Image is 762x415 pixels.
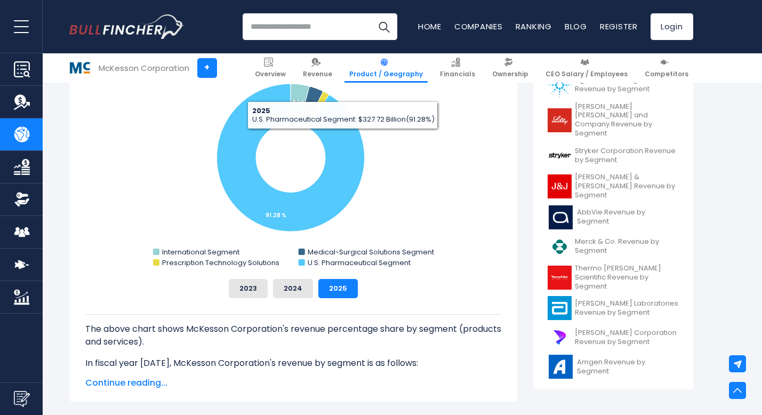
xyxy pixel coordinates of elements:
[440,70,475,78] span: Financials
[344,53,428,83] a: Product / Geography
[541,352,685,381] a: Amgen Revenue by Segment
[454,21,503,32] a: Companies
[273,279,313,298] button: 2024
[651,13,693,40] a: Login
[85,57,501,270] svg: McKesson Corporation's Revenue Share by Segment
[229,279,268,298] button: 2023
[548,266,572,290] img: TMO logo
[575,147,679,165] span: Stryker Corporation Revenue by Segment
[546,70,628,78] span: CEO Salary / Employees
[548,73,572,97] img: A logo
[162,258,279,268] text: Prescription Technology Solutions
[575,264,679,291] span: Thermo [PERSON_NAME] Scientific Revenue by Segment
[541,70,685,100] a: Agilent Technologies Revenue by Segment
[548,235,572,259] img: MRK logo
[548,108,572,132] img: LLY logo
[349,70,423,78] span: Product / Geography
[418,21,442,32] a: Home
[85,323,501,348] p: The above chart shows McKesson Corporation's revenue percentage share by segment (products and se...
[548,174,572,198] img: JNJ logo
[292,98,306,106] tspan: 4.1 %
[541,53,632,83] a: CEO Salary / Employees
[548,325,572,349] img: DHR logo
[255,70,286,78] span: Overview
[541,141,685,170] a: Stryker Corporation Revenue by Segment
[541,323,685,352] a: [PERSON_NAME] Corporation Revenue by Segment
[541,261,685,294] a: Thermo [PERSON_NAME] Scientific Revenue by Segment
[516,21,552,32] a: Ranking
[645,70,688,78] span: Competitors
[70,58,90,78] img: MCK logo
[600,21,638,32] a: Register
[69,14,184,39] a: Go to homepage
[575,237,679,256] span: Merck & Co. Revenue by Segment
[548,296,572,320] img: ABT logo
[303,101,320,109] tspan: 3.17 %
[371,13,397,40] button: Search
[14,191,30,207] img: Ownership
[548,205,574,229] img: ABBV logo
[541,293,685,323] a: [PERSON_NAME] Laboratories Revenue by Segment
[162,247,239,257] text: International Segment
[318,279,358,298] button: 2025
[575,76,679,94] span: Agilent Technologies Revenue by Segment
[577,358,678,376] span: Amgen Revenue by Segment
[577,208,678,226] span: AbbVie Revenue by Segment
[298,53,337,83] a: Revenue
[85,357,501,370] p: In fiscal year [DATE], McKesson Corporation's revenue by segment is as follows:
[307,258,410,268] text: U.S. Pharmaceutical Segment
[266,211,286,219] tspan: 91.28 %
[548,355,574,379] img: AMGN logo
[69,14,185,39] img: Bullfincher logo
[85,377,501,389] span: Continue reading...
[575,173,679,200] span: [PERSON_NAME] & [PERSON_NAME] Revenue by Segment
[541,232,685,261] a: Merck & Co. Revenue by Segment
[307,247,434,257] text: Medical-Surgical Solutions Segment
[492,70,528,78] span: Ownership
[197,58,217,78] a: +
[487,53,533,83] a: Ownership
[435,53,480,83] a: Financials
[575,102,679,139] span: [PERSON_NAME] [PERSON_NAME] and Company Revenue by Segment
[575,299,679,317] span: [PERSON_NAME] Laboratories Revenue by Segment
[575,329,679,347] span: [PERSON_NAME] Corporation Revenue by Segment
[303,70,332,78] span: Revenue
[250,53,291,83] a: Overview
[548,143,572,167] img: SYK logo
[99,62,189,74] div: McKesson Corporation
[640,53,693,83] a: Competitors
[541,203,685,232] a: AbbVie Revenue by Segment
[541,100,685,141] a: [PERSON_NAME] [PERSON_NAME] and Company Revenue by Segment
[541,170,685,203] a: [PERSON_NAME] & [PERSON_NAME] Revenue by Segment
[565,21,587,32] a: Blog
